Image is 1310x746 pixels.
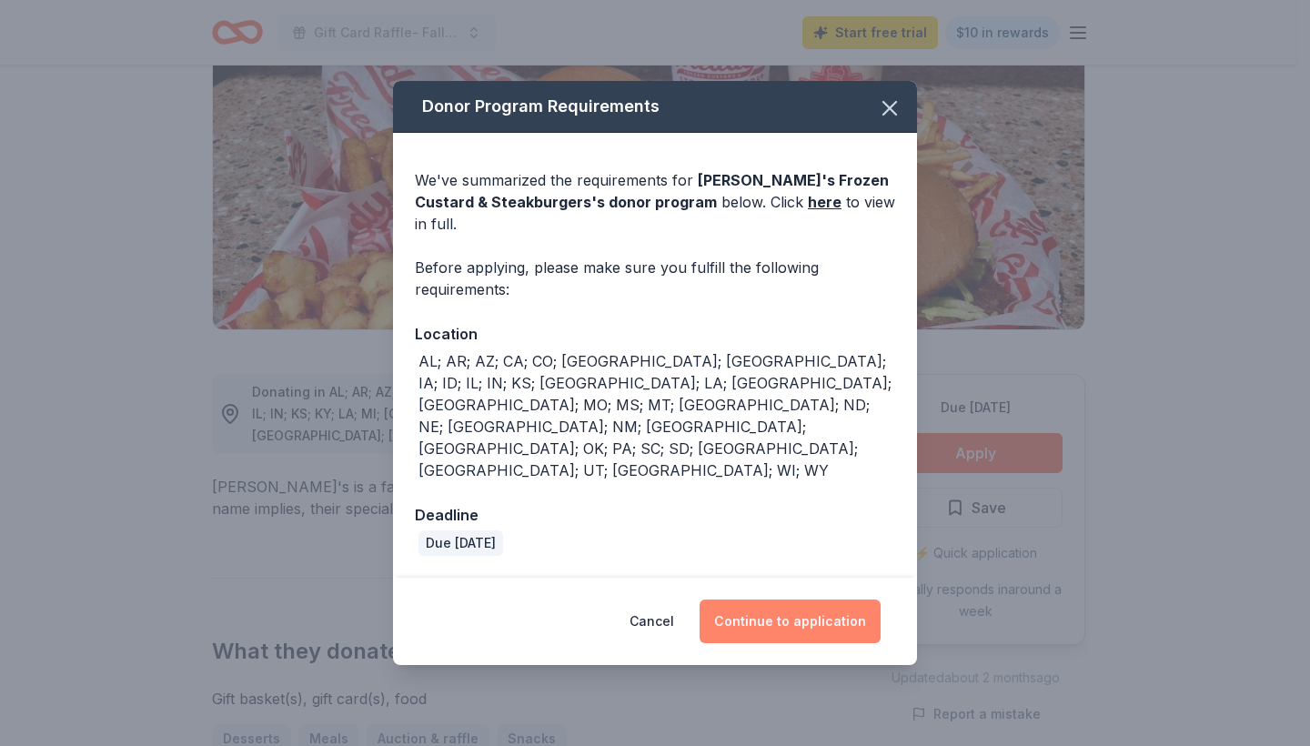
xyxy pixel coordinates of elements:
div: Donor Program Requirements [393,81,917,133]
div: AL; AR; AZ; CA; CO; [GEOGRAPHIC_DATA]; [GEOGRAPHIC_DATA]; IA; ID; IL; IN; KS; [GEOGRAPHIC_DATA]; ... [418,350,895,481]
div: Before applying, please make sure you fulfill the following requirements: [415,257,895,300]
div: Deadline [415,503,895,527]
div: Due [DATE] [418,530,503,556]
button: Cancel [630,600,674,643]
div: We've summarized the requirements for below. Click to view in full. [415,169,895,235]
button: Continue to application [700,600,881,643]
div: Location [415,322,895,346]
a: here [808,191,841,213]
